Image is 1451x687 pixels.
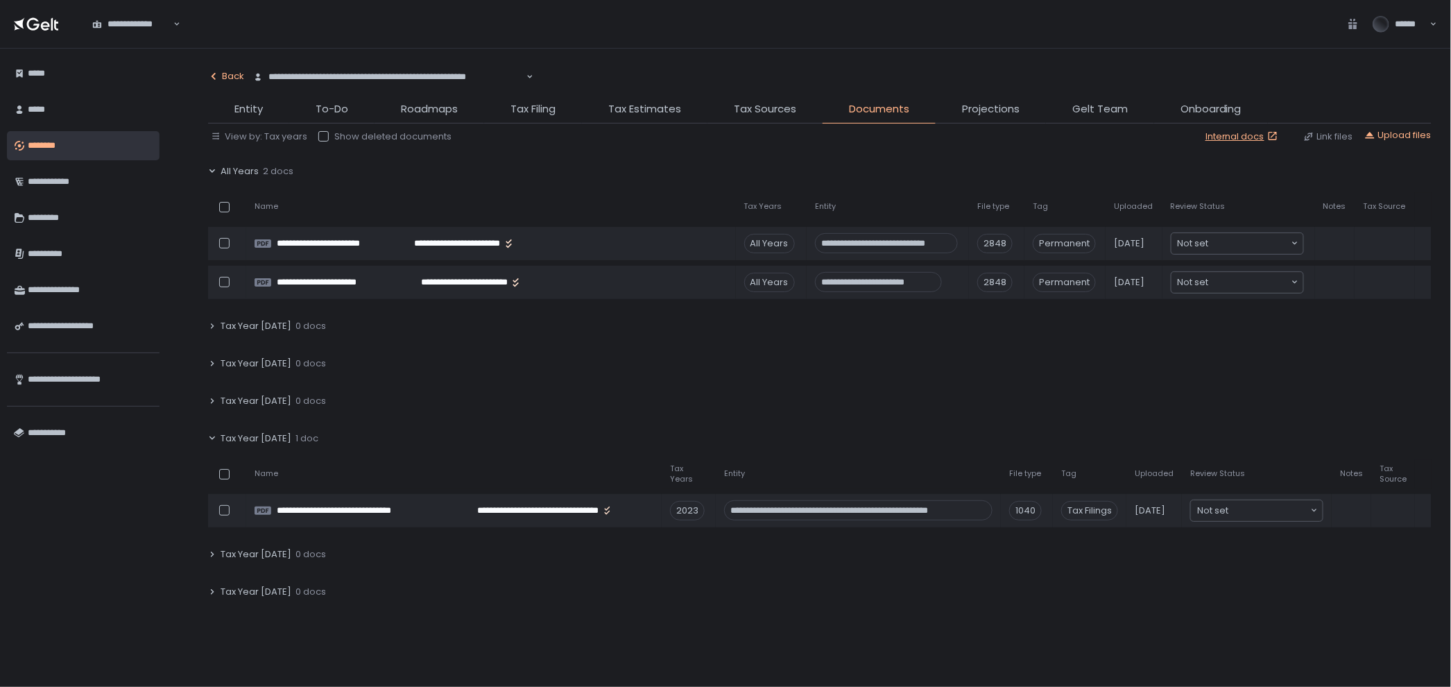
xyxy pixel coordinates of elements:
[1135,468,1174,479] span: Uploaded
[221,165,259,178] span: All Years
[1209,237,1290,251] input: Search for option
[401,101,458,117] span: Roadmaps
[1009,468,1041,479] span: File type
[1303,130,1353,143] button: Link files
[221,548,291,561] span: Tax Year [DATE]
[849,101,909,117] span: Documents
[208,62,244,90] button: Back
[744,234,795,253] div: All Years
[608,101,681,117] span: Tax Estimates
[316,101,348,117] span: To-Do
[977,201,1009,212] span: File type
[1061,501,1118,520] span: Tax Filings
[1380,464,1407,484] span: Tax Source
[1180,101,1242,117] span: Onboarding
[1114,201,1153,212] span: Uploaded
[221,357,291,370] span: Tax Year [DATE]
[1364,129,1432,142] button: Upload files
[1033,234,1096,253] span: Permanent
[1323,201,1346,212] span: Notes
[1072,101,1128,117] span: Gelt Team
[1191,500,1323,521] div: Search for option
[221,432,291,445] span: Tax Year [DATE]
[1135,504,1165,517] span: [DATE]
[1228,504,1310,518] input: Search for option
[83,9,180,38] div: Search for option
[1033,201,1048,212] span: Tag
[295,320,326,332] span: 0 docs
[1190,468,1245,479] span: Review Status
[1197,504,1228,518] span: Not set
[244,62,533,92] div: Search for option
[977,273,1013,292] div: 2848
[524,70,525,84] input: Search for option
[1209,275,1290,289] input: Search for option
[255,201,278,212] span: Name
[1061,468,1076,479] span: Tag
[977,234,1013,253] div: 2848
[295,395,326,407] span: 0 docs
[1009,501,1042,520] div: 1040
[1171,272,1303,293] div: Search for option
[1205,130,1281,143] a: Internal docs
[221,320,291,332] span: Tax Year [DATE]
[744,201,782,212] span: Tax Years
[263,165,293,178] span: 2 docs
[295,357,326,370] span: 0 docs
[295,548,326,561] span: 0 docs
[234,101,263,117] span: Entity
[295,432,318,445] span: 1 doc
[171,17,172,31] input: Search for option
[734,101,796,117] span: Tax Sources
[1340,468,1363,479] span: Notes
[815,201,836,212] span: Entity
[1171,233,1303,254] div: Search for option
[1171,201,1226,212] span: Review Status
[744,273,795,292] div: All Years
[208,70,244,83] div: Back
[1178,275,1209,289] span: Not set
[221,586,291,598] span: Tax Year [DATE]
[670,501,705,520] div: 2023
[724,468,745,479] span: Entity
[211,130,307,143] button: View by: Tax years
[1363,201,1405,212] span: Tax Source
[1178,237,1209,251] span: Not set
[962,101,1020,117] span: Projections
[670,464,707,484] span: Tax Years
[1114,237,1144,250] span: [DATE]
[510,101,556,117] span: Tax Filing
[1033,273,1096,292] span: Permanent
[255,468,278,479] span: Name
[221,395,291,407] span: Tax Year [DATE]
[1114,276,1144,289] span: [DATE]
[295,586,326,598] span: 0 docs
